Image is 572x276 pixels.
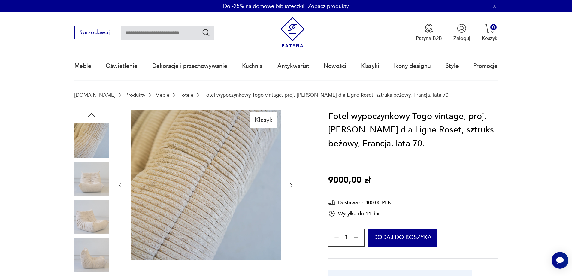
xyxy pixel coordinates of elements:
img: Zdjęcie produktu Fotel wypoczynkowy Togo vintage, proj. M. Ducaroy dla Ligne Roset, sztruks beżow... [74,238,109,272]
button: Dodaj do koszyka [368,229,437,247]
p: Do -25% na domowe biblioteczki! [223,2,304,10]
a: Kuchnia [242,52,263,80]
a: Promocje [473,52,498,80]
a: Meble [74,52,91,80]
button: Zaloguj [453,24,470,42]
a: Antykwariat [277,52,309,80]
a: Style [446,52,459,80]
a: Fotele [179,92,193,98]
a: Meble [155,92,169,98]
div: Wysyłka do 14 dni [328,210,392,217]
div: Klasyk [250,112,277,127]
a: Klasyki [361,52,379,80]
img: Zdjęcie produktu Fotel wypoczynkowy Togo vintage, proj. M. Ducaroy dla Ligne Roset, sztruks beżow... [131,110,281,260]
img: Zdjęcie produktu Fotel wypoczynkowy Togo vintage, proj. M. Ducaroy dla Ligne Roset, sztruks beżow... [74,200,109,234]
img: Ikonka użytkownika [457,24,466,33]
img: Patyna - sklep z meblami i dekoracjami vintage [277,17,308,47]
iframe: Smartsupp widget button [552,252,568,269]
a: Zobacz produkty [308,2,349,10]
h1: Fotel wypoczynkowy Togo vintage, proj. [PERSON_NAME] dla Ligne Roset, sztruks beżowy, Francja, la... [328,110,498,151]
p: Koszyk [482,35,498,42]
img: Ikona medalu [424,24,434,33]
div: Dostawa od 400,00 PLN [328,199,392,206]
img: Ikona koszyka [485,24,494,33]
button: 0Koszyk [482,24,498,42]
button: Szukaj [202,28,210,37]
a: Sprzedawaj [74,31,115,35]
a: [DOMAIN_NAME] [74,92,115,98]
p: Fotel wypoczynkowy Togo vintage, proj. [PERSON_NAME] dla Ligne Roset, sztruks beżowy, Francja, la... [203,92,450,98]
div: 0 [490,24,497,30]
p: Patyna B2B [416,35,442,42]
a: Nowości [324,52,346,80]
p: Zaloguj [453,35,470,42]
a: Oświetlenie [106,52,138,80]
img: Zdjęcie produktu Fotel wypoczynkowy Togo vintage, proj. M. Ducaroy dla Ligne Roset, sztruks beżow... [74,162,109,196]
button: Patyna B2B [416,24,442,42]
a: Ikona medaluPatyna B2B [416,24,442,42]
img: Zdjęcie produktu Fotel wypoczynkowy Togo vintage, proj. M. Ducaroy dla Ligne Roset, sztruks beżow... [74,123,109,158]
p: 9000,00 zł [328,174,371,187]
a: Produkty [125,92,145,98]
span: 1 [345,235,348,240]
button: Sprzedawaj [74,26,115,39]
a: Dekoracje i przechowywanie [152,52,227,80]
a: Ikony designu [394,52,431,80]
img: Ikona dostawy [328,199,335,206]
